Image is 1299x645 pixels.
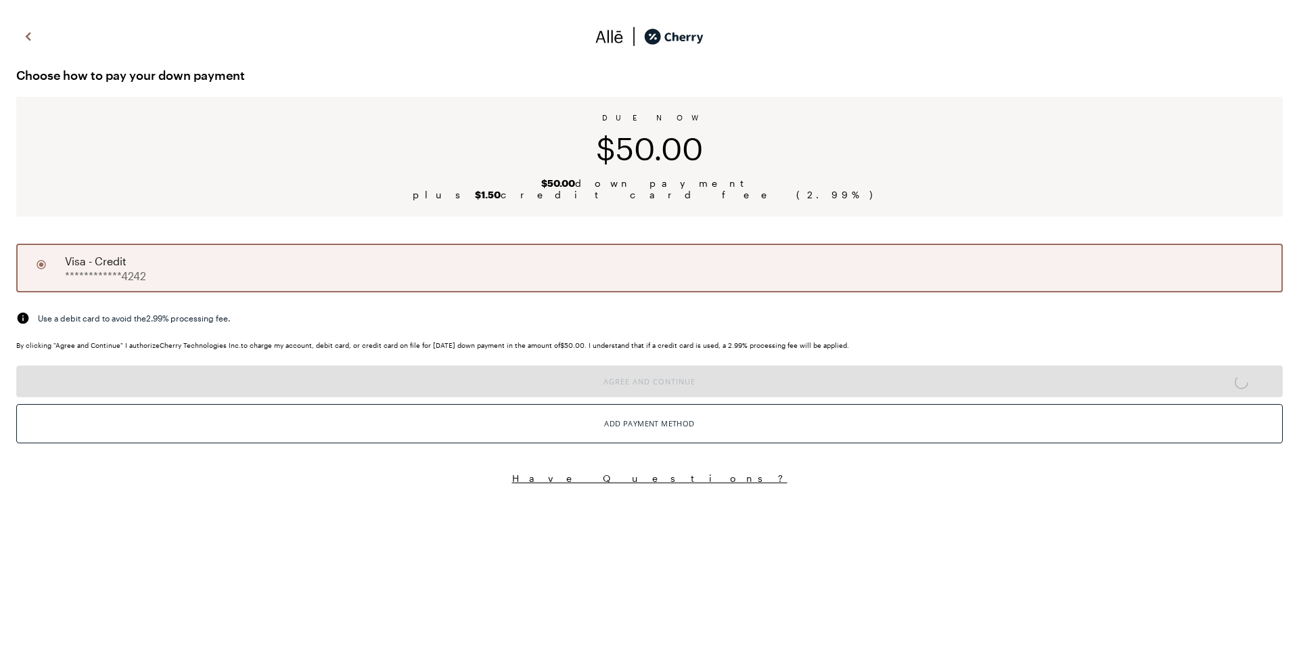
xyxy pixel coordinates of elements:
img: svg%3e [595,26,624,47]
img: svg%3e [624,26,644,47]
button: Add Payment Method [16,404,1283,443]
b: $50.00 [541,177,575,189]
span: down payment [541,177,758,189]
span: Use a debit card to avoid the 2.99 % processing fee. [38,312,230,324]
img: cherry_black_logo-DrOE_MJI.svg [644,26,704,47]
div: By clicking "Agree and Continue" I authorize Cherry Technologies Inc. to charge my account, debit... [16,341,1283,349]
button: Agree and Continue [16,365,1283,397]
button: Have Questions? [16,472,1283,485]
b: $1.50 [475,189,501,200]
span: DUE NOW [602,113,698,122]
span: $50.00 [596,130,703,166]
span: plus credit card fee ( 2.99 %) [413,189,886,200]
img: svg%3e [16,311,30,325]
span: visa - credit [65,253,127,269]
span: Choose how to pay your down payment [16,64,1283,86]
img: svg%3e [20,26,37,47]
